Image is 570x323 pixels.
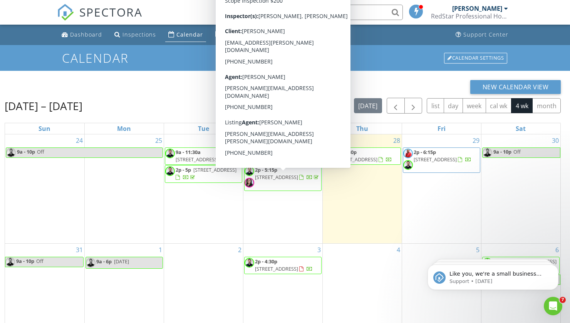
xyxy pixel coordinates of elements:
[5,134,84,244] td: Go to August 24, 2025
[255,174,298,181] span: [STREET_ADDRESS]
[122,31,156,38] div: Inspections
[463,98,486,113] button: week
[165,28,206,42] a: Calendar
[514,123,527,134] a: Saturday
[164,134,243,244] td: Go to August 26, 2025
[255,166,320,181] a: 2p - 5:15p [STREET_ADDRESS]
[316,244,322,256] a: Go to September 3, 2025
[193,166,236,173] span: [STREET_ADDRESS]
[62,51,508,65] h1: Calendar
[255,166,277,173] span: 2p - 5:15p
[255,156,298,163] span: [STREET_ADDRESS]
[403,160,413,170] img: redstar_photo_copy.jpeg
[470,80,561,94] button: New Calendar View
[176,31,203,38] div: Calendar
[334,149,392,163] a: 2p - 4:30p [STREET_ADDRESS]
[17,148,35,157] span: 9a - 10p
[444,53,507,64] div: Calendar Settings
[233,134,243,147] a: Go to August 26, 2025
[5,257,15,267] img: redstar_photo_copy.jpeg
[513,148,521,155] span: Off
[493,148,512,157] span: 9a - 10p
[544,297,562,315] iframe: Intercom live chat
[176,156,219,163] span: [STREET_ADDRESS]
[324,147,401,165] a: 2p - 4:30p [STREET_ADDRESS]
[165,149,175,158] img: redstar_photo_copy.jpeg
[387,98,405,114] button: Previous
[5,98,82,114] h2: [DATE] – [DATE]
[324,149,334,158] img: redstar_photo_copy.jpeg
[414,156,457,163] span: [STREET_ADDRESS]
[483,148,492,157] img: redstar_photo_copy.jpeg
[196,123,211,134] a: Tuesday
[463,31,508,38] div: Support Center
[37,148,44,155] span: Off
[334,156,377,163] span: [STREET_ADDRESS]
[355,123,370,134] a: Thursday
[444,98,463,113] button: day
[560,297,566,303] span: 7
[255,149,280,156] span: 9a - 11:30a
[244,257,322,274] a: 2p - 4:30p [STREET_ADDRESS]
[236,244,243,256] a: Go to September 2, 2025
[245,166,254,176] img: redstar_photo_copy.jpeg
[154,134,164,147] a: Go to August 25, 2025
[165,165,242,182] a: 2p - 5p [STREET_ADDRESS]
[79,4,142,20] span: SPECTORA
[74,244,84,256] a: Go to August 31, 2025
[322,134,402,244] td: Go to August 28, 2025
[176,149,201,156] span: 9a - 11:30a
[111,28,159,42] a: Inspections
[249,5,403,20] input: Search everything...
[96,258,112,265] span: 9a - 6p
[402,134,481,244] td: Go to August 29, 2025
[59,28,105,42] a: Dashboard
[486,98,512,113] button: cal wk
[403,147,480,173] a: 2p - 6:15p [STREET_ADDRESS]
[255,258,277,265] span: 2p - 4:30p
[334,149,357,156] span: 2p - 4:30p
[255,265,298,272] span: [STREET_ADDRESS]
[245,178,254,187] img: img_3096.jpeg
[84,134,164,244] td: Go to August 25, 2025
[481,134,560,244] td: Go to August 30, 2025
[263,28,300,42] a: Settings
[443,52,508,64] a: Calendar Settings
[86,258,96,268] img: redstar_photo_copy.jpeg
[176,166,236,181] a: 2p - 5p [STREET_ADDRESS]
[176,149,241,163] a: 9a - 11:30a [STREET_ADDRESS]
[452,5,502,12] div: [PERSON_NAME]
[312,134,322,147] a: Go to August 27, 2025
[416,248,570,302] iframe: Intercom notifications message
[511,98,533,113] button: 4 wk
[255,258,313,272] a: 2p - 4:30p [STREET_ADDRESS]
[474,244,481,256] a: Go to September 5, 2025
[165,166,175,176] img: redstar_photo_copy.jpeg
[306,28,339,42] a: Profile
[403,149,413,158] img: fe064295285d4cf68231f3371ff98b7e.jpeg
[74,134,84,147] a: Go to August 24, 2025
[318,31,336,38] div: Profile
[157,244,164,256] a: Go to September 1, 2025
[255,149,320,163] a: 9a - 11:30a [STREET_ADDRESS]
[114,258,129,265] span: [DATE]
[244,165,322,191] a: 2p - 5:15p [STREET_ADDRESS]
[274,31,297,38] div: Settings
[243,134,322,244] td: Go to August 27, 2025
[245,149,254,158] img: redstar_photo_copy.jpeg
[37,123,52,134] a: Sunday
[70,31,102,38] div: Dashboard
[165,147,242,165] a: 9a - 11:30a [STREET_ADDRESS]
[57,4,74,21] img: The Best Home Inspection Software - Spectora
[16,257,35,267] span: 9a - 10p
[176,166,191,173] span: 2p - 5p
[36,258,44,264] span: Off
[532,98,561,113] button: month
[116,123,132,134] a: Monday
[392,134,402,147] a: Go to August 28, 2025
[212,28,257,42] a: Templates
[436,123,447,134] a: Friday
